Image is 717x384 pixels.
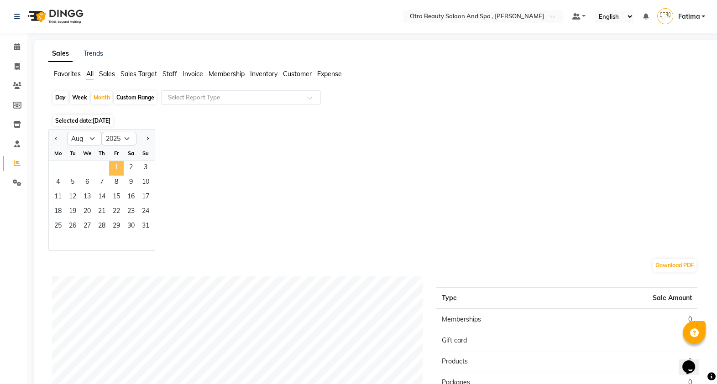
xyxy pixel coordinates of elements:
img: logo [23,4,86,29]
span: Invoice [183,70,203,78]
div: Friday, August 22, 2025 [109,205,124,219]
div: Saturday, August 9, 2025 [124,176,138,190]
div: Su [138,146,153,161]
div: Week [70,91,89,104]
span: 16 [124,190,138,205]
div: Friday, August 29, 2025 [109,219,124,234]
div: Month [91,91,112,104]
div: Thursday, August 14, 2025 [94,190,109,205]
span: [DATE] [93,117,110,124]
select: Select year [102,132,136,145]
div: Sunday, August 24, 2025 [138,205,153,219]
iframe: chat widget [679,348,708,375]
div: Wednesday, August 13, 2025 [80,190,94,205]
div: Saturday, August 16, 2025 [124,190,138,205]
th: Type [436,288,567,309]
a: Sales [48,46,73,62]
div: Wednesday, August 27, 2025 [80,219,94,234]
span: 31 [138,219,153,234]
div: Thursday, August 21, 2025 [94,205,109,219]
div: Thursday, August 7, 2025 [94,176,109,190]
button: Download PDF [653,259,696,272]
td: 0 [567,330,697,351]
span: Inventory [250,70,277,78]
div: Th [94,146,109,161]
span: 7 [94,176,109,190]
span: 10 [138,176,153,190]
span: 30 [124,219,138,234]
span: 9 [124,176,138,190]
div: Friday, August 8, 2025 [109,176,124,190]
select: Select month [67,132,102,145]
div: Wednesday, August 20, 2025 [80,205,94,219]
span: 24 [138,205,153,219]
div: Custom Range [114,91,157,104]
td: Products [436,351,567,372]
span: Sales Target [120,70,157,78]
span: 2 [124,161,138,176]
span: Membership [209,70,245,78]
td: Memberships [436,309,567,330]
span: 12 [65,190,80,205]
span: 14 [94,190,109,205]
div: Tuesday, August 26, 2025 [65,219,80,234]
span: 26 [65,219,80,234]
div: We [80,146,94,161]
div: Saturday, August 23, 2025 [124,205,138,219]
span: 8 [109,176,124,190]
td: Gift card [436,330,567,351]
div: Sunday, August 17, 2025 [138,190,153,205]
div: Friday, August 1, 2025 [109,161,124,176]
div: Monday, August 11, 2025 [51,190,65,205]
div: Monday, August 25, 2025 [51,219,65,234]
div: Sunday, August 31, 2025 [138,219,153,234]
div: Sunday, August 3, 2025 [138,161,153,176]
div: Friday, August 15, 2025 [109,190,124,205]
div: Fr [109,146,124,161]
div: Tu [65,146,80,161]
div: Mo [51,146,65,161]
span: 17 [138,190,153,205]
span: 29 [109,219,124,234]
span: Customer [283,70,312,78]
div: Saturday, August 2, 2025 [124,161,138,176]
div: Tuesday, August 19, 2025 [65,205,80,219]
div: Sunday, August 10, 2025 [138,176,153,190]
td: 0 [567,351,697,372]
span: 19 [65,205,80,219]
span: 27 [80,219,94,234]
span: 5 [65,176,80,190]
span: 22 [109,205,124,219]
span: Fatima [678,12,700,21]
span: 4 [51,176,65,190]
span: 3 [138,161,153,176]
span: 11 [51,190,65,205]
span: Sales [99,70,115,78]
div: Saturday, August 30, 2025 [124,219,138,234]
a: Trends [84,49,103,57]
span: Staff [162,70,177,78]
span: 20 [80,205,94,219]
div: Thursday, August 28, 2025 [94,219,109,234]
div: Tuesday, August 5, 2025 [65,176,80,190]
td: 0 [567,309,697,330]
div: Monday, August 4, 2025 [51,176,65,190]
span: Expense [317,70,342,78]
span: 23 [124,205,138,219]
button: Next month [144,131,151,146]
div: Wednesday, August 6, 2025 [80,176,94,190]
span: 13 [80,190,94,205]
button: Previous month [52,131,60,146]
span: Selected date: [53,115,113,126]
span: 15 [109,190,124,205]
img: Fatima [657,8,673,24]
span: Favorites [54,70,81,78]
span: 18 [51,205,65,219]
th: Sale Amount [567,288,697,309]
span: 28 [94,219,109,234]
span: All [86,70,94,78]
div: Monday, August 18, 2025 [51,205,65,219]
span: 25 [51,219,65,234]
span: 1 [109,161,124,176]
div: Day [53,91,68,104]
